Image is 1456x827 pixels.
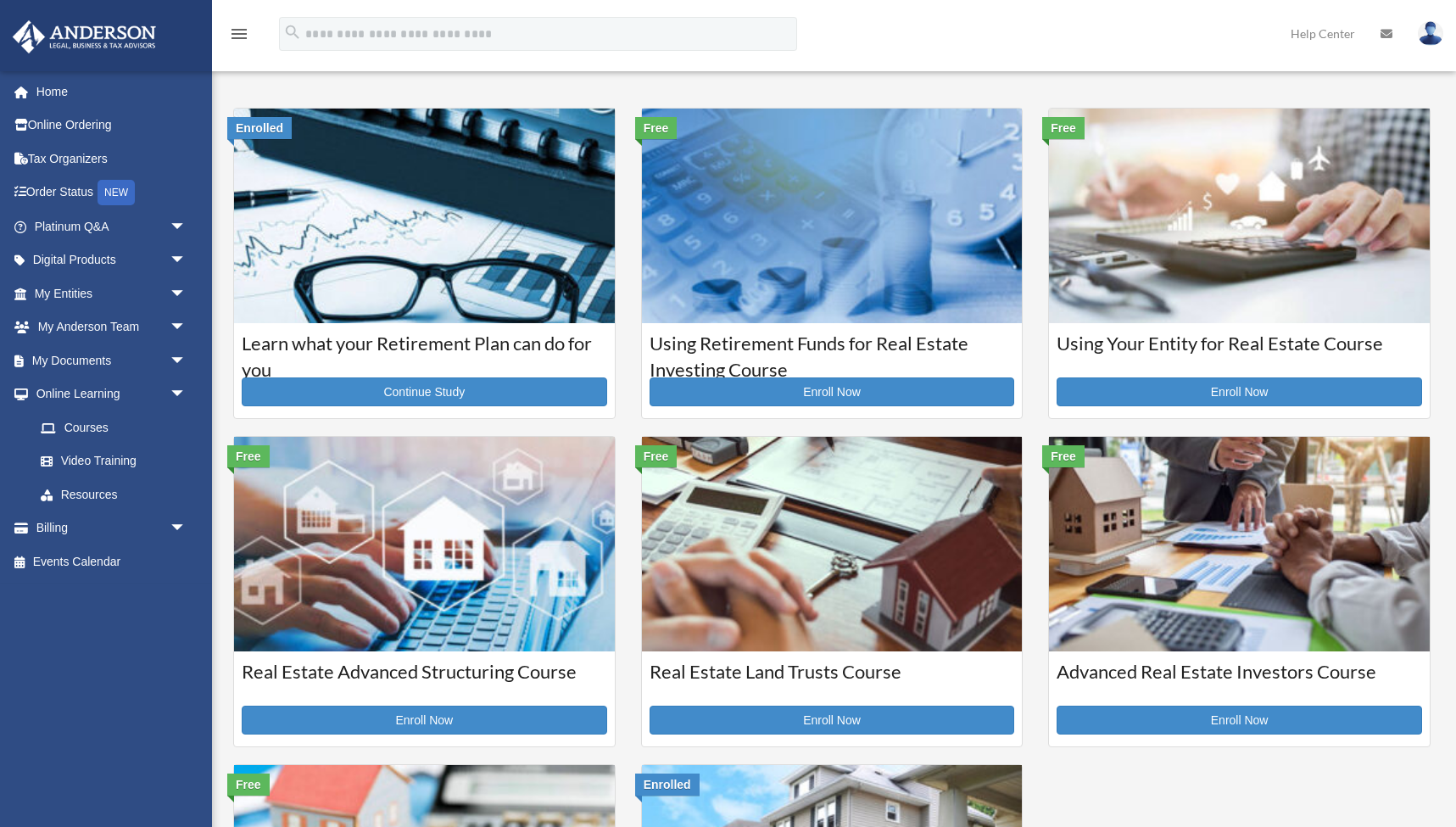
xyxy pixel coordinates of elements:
a: Enroll Now [1057,706,1422,735]
div: NEW [98,180,135,205]
img: Anderson Advisors Platinum Portal [8,20,161,53]
h3: Real Estate Advanced Structuring Course [242,659,607,701]
div: Free [1042,117,1085,139]
span: arrow_drop_down [170,210,204,244]
div: Free [635,117,678,139]
div: Free [227,445,270,467]
a: My Entitiesarrow_drop_down [12,277,212,310]
h3: Advanced Real Estate Investors Course [1057,659,1422,701]
a: Resources [24,478,212,511]
a: Online Learningarrow_drop_down [12,377,212,411]
a: Video Training [24,444,212,478]
h3: Using Your Entity for Real Estate Course [1057,331,1422,373]
a: Enroll Now [1057,377,1422,406]
a: Enroll Now [242,706,607,735]
h3: Learn what your Retirement Plan can do for you [242,331,607,373]
img: User Pic [1418,21,1443,46]
div: Free [635,445,678,467]
a: Enroll Now [650,377,1015,406]
a: menu [229,30,249,44]
a: Platinum Q&Aarrow_drop_down [12,210,212,243]
a: My Anderson Teamarrow_drop_down [12,310,212,344]
a: Enroll Now [650,706,1015,735]
a: Continue Study [242,377,607,406]
i: search [283,23,302,42]
a: Digital Productsarrow_drop_down [12,243,212,277]
span: arrow_drop_down [170,377,204,412]
div: Free [1042,445,1085,467]
div: Enrolled [227,117,292,139]
h3: Real Estate Land Trusts Course [650,659,1015,701]
div: Free [227,774,270,796]
a: Order StatusNEW [12,176,212,210]
a: My Documentsarrow_drop_down [12,344,212,377]
div: Enrolled [635,774,700,796]
span: arrow_drop_down [170,310,204,345]
i: menu [229,24,249,44]
a: Courses [24,411,204,444]
a: Online Ordering [12,109,212,142]
span: arrow_drop_down [170,277,204,311]
a: Tax Organizers [12,142,212,176]
a: Events Calendar [12,545,212,578]
a: Home [12,75,212,109]
a: Billingarrow_drop_down [12,511,212,545]
span: arrow_drop_down [170,243,204,278]
h3: Using Retirement Funds for Real Estate Investing Course [650,331,1015,373]
span: arrow_drop_down [170,511,204,546]
span: arrow_drop_down [170,344,204,378]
